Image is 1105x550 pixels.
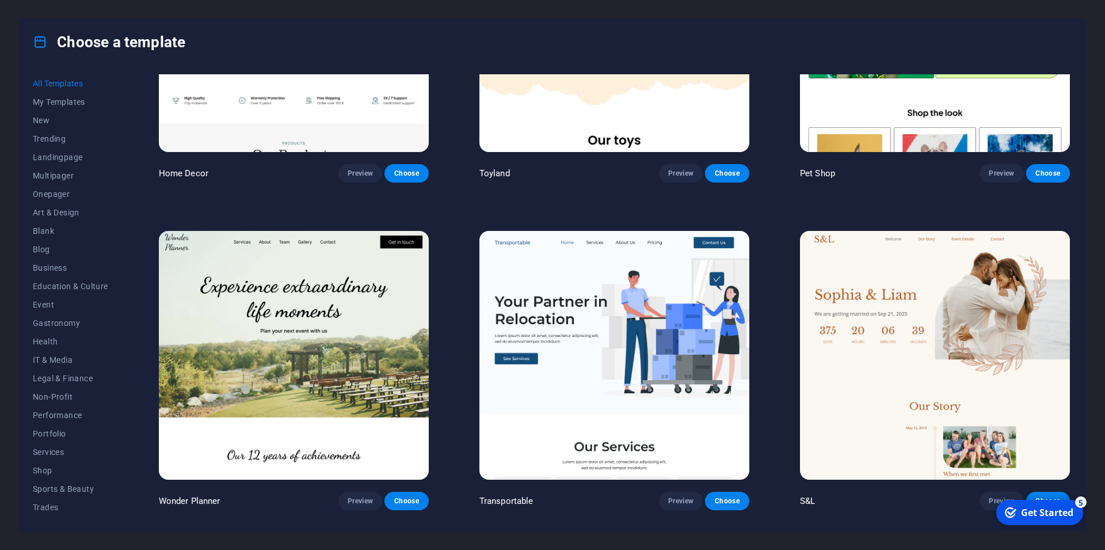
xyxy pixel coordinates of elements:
[348,169,373,178] span: Preview
[800,495,815,507] p: S&L
[705,164,749,183] button: Choose
[6,5,93,30] div: Get Started 5 items remaining, 0% complete
[705,492,749,510] button: Choose
[33,517,108,535] button: Travel
[33,392,108,401] span: Non-Profit
[33,318,108,328] span: Gastronomy
[33,466,108,475] span: Shop
[348,496,373,506] span: Preview
[33,406,108,424] button: Performance
[338,164,382,183] button: Preview
[33,111,108,130] button: New
[33,484,108,494] span: Sports & Beauty
[159,168,208,179] p: Home Decor
[800,168,835,179] p: Pet Shop
[33,461,108,480] button: Shop
[33,259,108,277] button: Business
[33,480,108,498] button: Sports & Beauty
[85,1,97,13] div: 5
[668,496,694,506] span: Preview
[33,74,108,93] button: All Templates
[33,314,108,332] button: Gastronomy
[33,300,108,309] span: Event
[33,447,108,457] span: Services
[33,79,108,88] span: All Templates
[1026,164,1070,183] button: Choose
[33,226,108,236] span: Blank
[989,169,1014,178] span: Preview
[33,171,108,180] span: Multipager
[33,369,108,388] button: Legal & Finance
[33,153,108,162] span: Landingpage
[33,166,108,185] button: Multipager
[33,355,108,365] span: IT & Media
[33,134,108,143] span: Trending
[33,148,108,166] button: Landingpage
[384,492,428,510] button: Choose
[33,388,108,406] button: Non-Profit
[479,231,749,480] img: Transportable
[33,203,108,222] button: Art & Design
[33,189,108,199] span: Onepager
[384,164,428,183] button: Choose
[980,492,1023,510] button: Preview
[33,337,108,346] span: Health
[159,231,429,480] img: Wonder Planner
[159,495,220,507] p: Wonder Planner
[33,93,108,111] button: My Templates
[33,282,108,291] span: Education & Culture
[31,11,83,24] div: Get Started
[1026,492,1070,510] button: Choose
[33,411,108,420] span: Performance
[33,116,108,125] span: New
[33,185,108,203] button: Onepager
[659,164,703,183] button: Preview
[338,492,382,510] button: Preview
[33,498,108,517] button: Trades
[659,492,703,510] button: Preview
[668,169,694,178] span: Preview
[33,240,108,259] button: Blog
[33,263,108,272] span: Business
[394,169,419,178] span: Choose
[989,496,1014,506] span: Preview
[33,222,108,240] button: Blank
[479,495,534,507] p: Transportable
[980,164,1023,183] button: Preview
[33,443,108,461] button: Services
[714,169,740,178] span: Choose
[33,429,108,438] span: Portfolio
[33,208,108,217] span: Art & Design
[33,295,108,314] button: Event
[1035,169,1061,178] span: Choose
[33,332,108,351] button: Health
[714,496,740,506] span: Choose
[33,130,108,148] button: Trending
[479,168,510,179] p: Toyland
[33,277,108,295] button: Education & Culture
[800,231,1070,480] img: S&L
[33,424,108,443] button: Portfolio
[394,496,419,506] span: Choose
[33,374,108,383] span: Legal & Finance
[33,245,108,254] span: Blog
[33,33,185,51] h4: Choose a template
[33,97,108,107] span: My Templates
[33,351,108,369] button: IT & Media
[33,503,108,512] span: Trades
